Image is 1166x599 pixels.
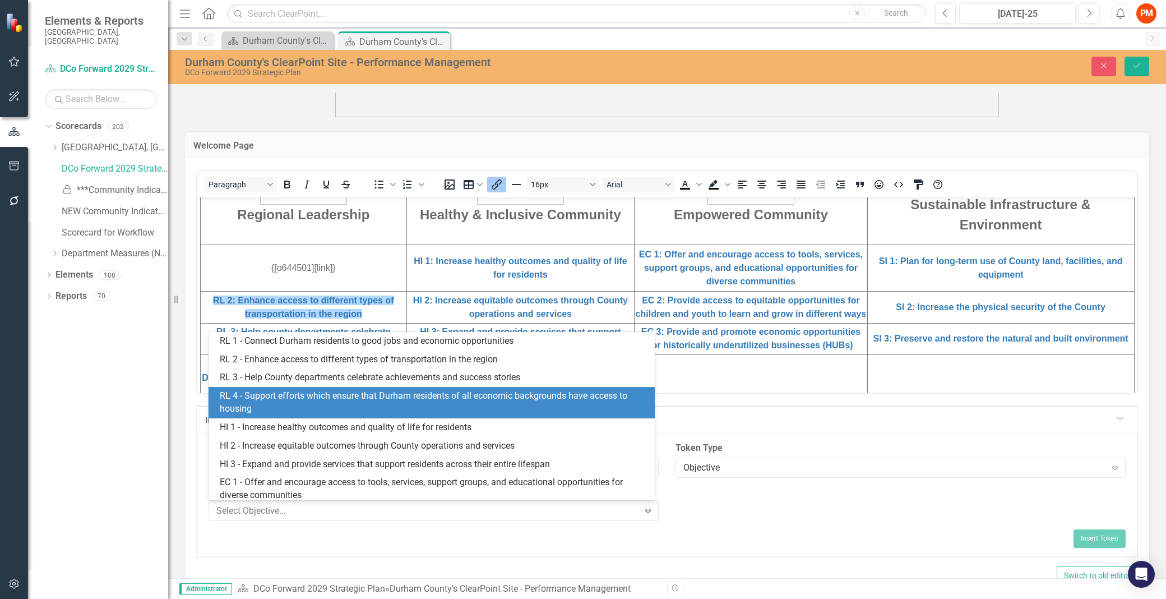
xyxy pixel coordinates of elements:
div: HI 3 - Expand and provide services that support residents across their entire lifespan [220,458,648,471]
div: Open Intercom Messenger [1128,561,1155,588]
a: Scorecard for Workflow [62,227,168,239]
button: Insert Token [1074,529,1126,547]
span: Elements & Reports [45,14,157,27]
a: DCo Forward 2029 Strategic Plan [45,63,157,76]
div: Text color Black [675,177,704,192]
div: RL 2 - Enhance access to different types of transportation in the region [220,353,648,366]
button: Insert/edit link [487,177,506,192]
div: Durham County's ClearPoint Site - Performance Management [243,34,331,48]
a: Reports [55,290,87,303]
a: DCo Forward 2029 Strategic Plan [62,163,168,176]
a: [GEOGRAPHIC_DATA], [GEOGRAPHIC_DATA] [62,141,168,154]
button: Search [868,6,924,21]
button: Block Paragraph [204,177,277,192]
button: Align left [733,177,752,192]
input: Search ClearPoint... [227,4,927,24]
iframe: Rich Text Area [197,197,1137,393]
div: DCo Forward 2029 Strategic Plan [185,68,728,77]
button: Font size 16px [526,177,599,192]
div: Durham County's ClearPoint Site - Performance Management [390,583,631,594]
button: Emojis [870,177,889,192]
div: Insert Data HTML Token [205,414,1112,426]
button: Align right [772,177,791,192]
h3: Welcome Page [193,141,1141,151]
div: HI 2 - Increase equitable outcomes through County operations and services [220,440,648,453]
input: Search Below... [45,89,157,109]
button: Underline [317,177,336,192]
a: Durham County's ClearPoint Site - Performance Management [224,34,331,48]
button: Blockquote [850,177,869,192]
a: DCo Forward 2029 Strategic Plan [253,583,385,594]
button: Justify [792,177,811,192]
label: Token Type [675,442,1126,455]
div: [DATE]-25 [963,7,1072,21]
button: PM [1136,3,1156,24]
a: Scorecards [55,120,101,133]
small: [GEOGRAPHIC_DATA], [GEOGRAPHIC_DATA] [45,27,157,46]
div: 70 [92,292,110,301]
button: Help [928,177,947,192]
button: [DATE]-25 [959,3,1076,24]
button: Font Arial [602,177,675,192]
a: NEW Community Indicators [62,205,168,218]
button: Align center [752,177,771,192]
button: Increase indent [831,177,850,192]
img: ClearPoint Strategy [6,12,25,32]
div: 202 [107,122,129,131]
span: 16px [531,180,586,189]
button: Bold [277,177,297,192]
div: RL 4 - Support efforts which ensure that Durham residents of all economic backgrounds have access... [220,390,648,416]
span: Arial [607,180,661,189]
div: Durham County's ClearPoint Site - Performance Management [185,56,728,68]
span: Administrator [179,583,232,595]
span: Search [884,8,908,17]
div: Background color Black [704,177,732,192]
div: Objective [683,461,1106,474]
a: Department Measures (New) [62,247,168,260]
div: 108 [99,270,121,280]
div: EC 1 - Offer and encourage access to tools, services, support groups, and educational opportuniti... [220,476,648,502]
button: Horizontal line [507,177,526,192]
div: RL 1 - Connect Durham residents to good jobs and economic opportunities [220,335,648,348]
div: RL 3 - Help County departments celebrate achievements and success stories [220,371,648,384]
div: Bullet list [369,177,397,192]
a: RL 4: Support efforts which ensure that Durham residents of all economic backgrounds have access ... [4,162,207,199]
span: Paragraph [209,180,263,189]
button: CSS Editor [909,177,928,192]
button: Insert image [440,177,459,192]
div: » [238,583,659,596]
div: HI 1 - Increase healthy outcomes and quality of life for residents [220,421,648,434]
button: HTML Editor [889,177,908,192]
button: Italic [297,177,316,192]
button: Switch to old editor [1057,566,1138,586]
button: Table [460,177,487,192]
button: Strikethrough [336,177,355,192]
div: Durham County's ClearPoint Site - Performance Management [359,35,447,49]
a: Elements [55,269,93,282]
button: Decrease indent [811,177,830,192]
div: Numbered list [398,177,426,192]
